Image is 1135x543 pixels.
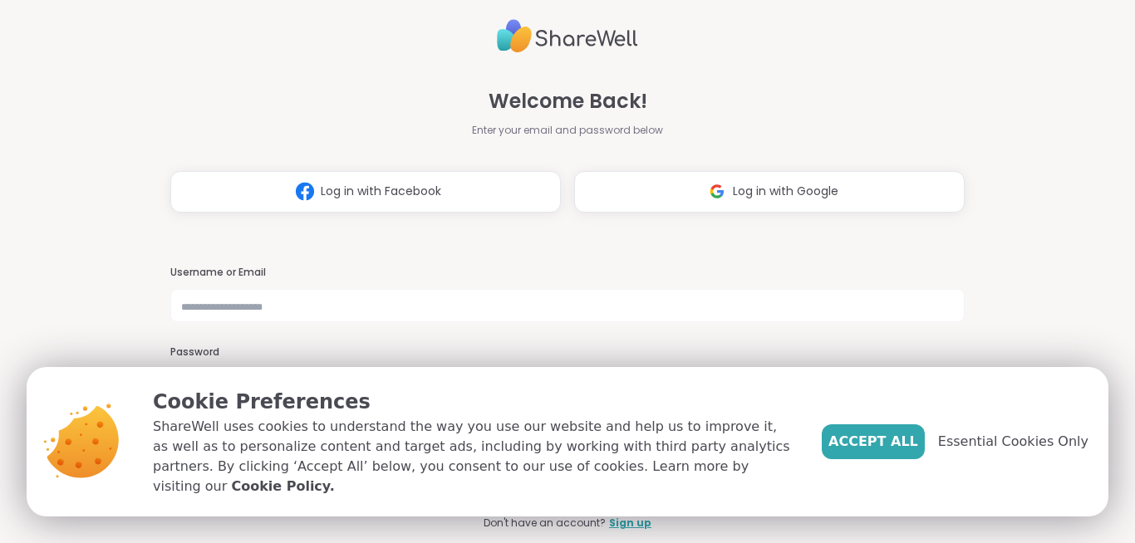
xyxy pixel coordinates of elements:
span: Enter your email and password below [472,123,663,138]
img: ShareWell Logomark [289,176,321,207]
span: Don't have an account? [484,516,606,531]
h3: Password [170,345,965,360]
p: ShareWell uses cookies to understand the way you use our website and help us to improve it, as we... [153,417,795,497]
span: Essential Cookies Only [938,432,1088,452]
button: Accept All [822,424,925,459]
a: Sign up [609,516,651,531]
span: Log in with Google [733,183,838,200]
span: Accept All [828,432,918,452]
span: Welcome Back! [489,86,647,116]
a: Cookie Policy. [231,477,334,497]
span: Log in with Facebook [321,183,441,200]
img: ShareWell Logomark [701,176,733,207]
img: ShareWell Logo [497,12,638,60]
p: Cookie Preferences [153,387,795,417]
h3: Username or Email [170,266,965,280]
button: Log in with Google [574,171,965,213]
button: Log in with Facebook [170,171,561,213]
